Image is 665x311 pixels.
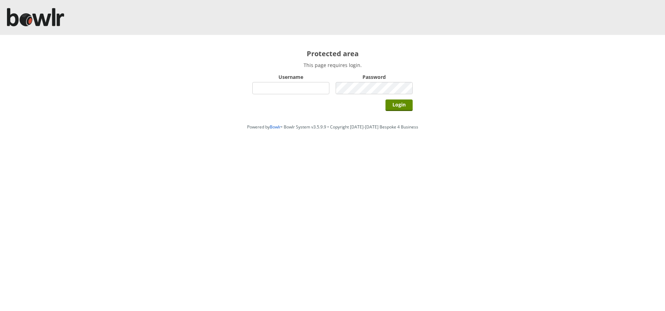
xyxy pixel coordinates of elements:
[252,74,329,80] label: Username
[247,124,418,130] span: Powered by • Bowlr System v3.5.9.9 • Copyright [DATE]-[DATE] Bespoke 4 Business
[336,74,413,80] label: Password
[385,99,413,111] input: Login
[252,62,413,68] p: This page requires login.
[270,124,281,130] a: Bowlr
[252,49,413,58] h2: Protected area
